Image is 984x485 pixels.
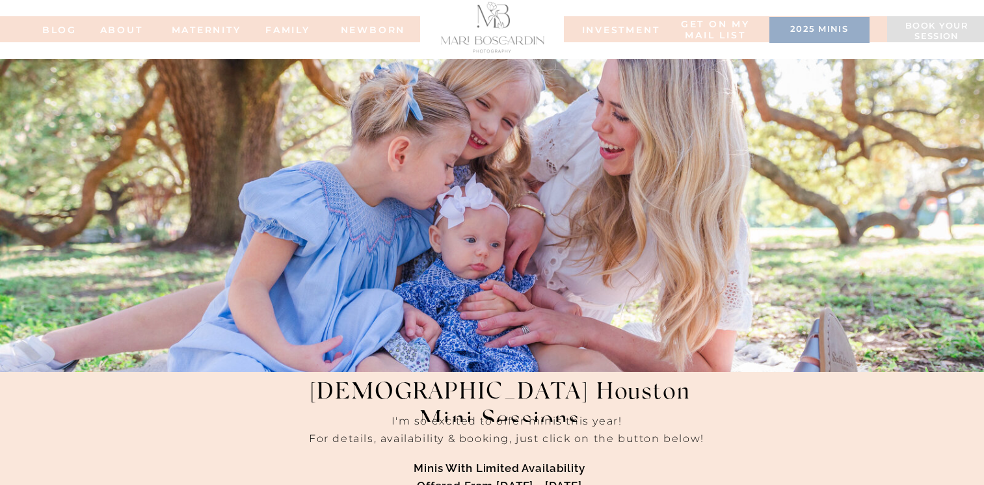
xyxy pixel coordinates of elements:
h1: [DEMOGRAPHIC_DATA] Houston Mini Sessions [300,380,700,422]
a: Book your session [894,21,981,43]
h2: I'm so excited to offer minis this year! For details, availability & booking, just click on the b... [189,412,825,473]
a: ABOUT [86,25,157,34]
a: Get on my MAIL list [679,19,752,42]
a: BLOG [34,25,86,34]
a: FAMILy [262,25,314,34]
a: NEWBORN [336,25,410,34]
a: MATERNITY [172,25,224,34]
a: INVESTMENT [582,25,647,34]
a: 2025 minis [776,24,863,37]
